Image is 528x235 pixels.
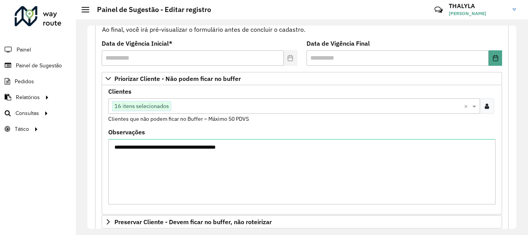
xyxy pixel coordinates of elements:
div: Priorizar Cliente - Não podem ficar no buffer [102,85,502,214]
a: Contato Rápido [430,2,447,18]
span: [PERSON_NAME] [449,10,507,17]
span: Priorizar Cliente - Não podem ficar no buffer [114,75,241,82]
span: Painel [17,46,31,54]
label: Clientes [108,87,131,96]
span: Pedidos [15,77,34,86]
a: Preservar Cliente - Devem ficar no buffer, não roteirizar [102,215,502,228]
span: Painel de Sugestão [16,62,62,70]
label: Observações [108,127,145,137]
label: Data de Vigência Inicial [102,39,172,48]
h3: THALYLA [449,2,507,10]
span: Tático [15,125,29,133]
span: Preservar Cliente - Devem ficar no buffer, não roteirizar [114,219,272,225]
button: Choose Date [489,50,502,66]
span: Consultas [15,109,39,117]
a: Priorizar Cliente - Não podem ficar no buffer [102,72,502,85]
h2: Painel de Sugestão - Editar registro [89,5,211,14]
small: Clientes que não podem ficar no Buffer – Máximo 50 PDVS [108,115,249,122]
label: Data de Vigência Final [307,39,370,48]
span: Relatórios [16,93,40,101]
span: Clear all [464,101,470,111]
span: 16 itens selecionados [112,101,171,111]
